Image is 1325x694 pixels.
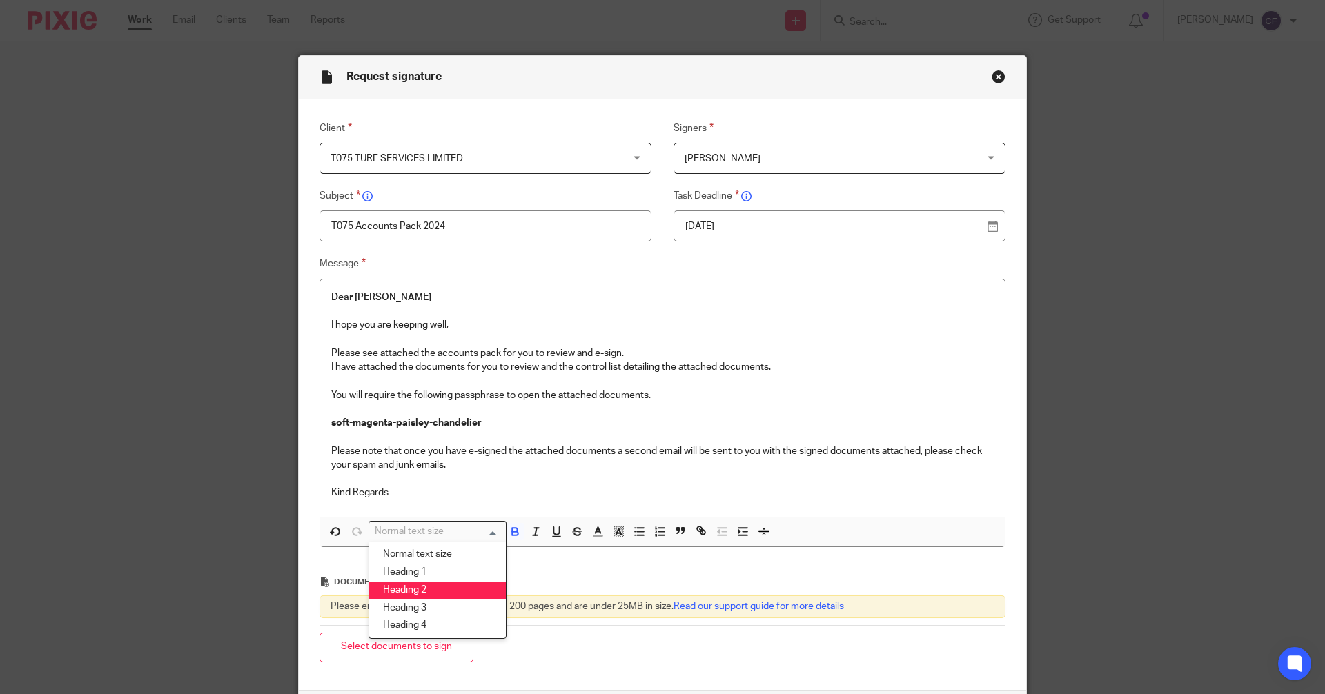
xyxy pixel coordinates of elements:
[320,191,360,201] span: Subject
[331,154,463,163] span: T075 TURF SERVICES LIMITED
[331,418,482,428] strong: soft-magenta-paisley-chandelier
[369,599,506,617] li: Heading 3
[331,388,994,402] p: You will require the following passphrase to open the attached documents.
[369,521,507,542] div: Search for option
[346,71,442,82] span: Request signature
[685,219,983,233] p: [DATE]
[331,318,994,332] p: I hope you are keeping well,
[369,617,506,635] li: Heading 4
[685,154,760,163] span: [PERSON_NAME]
[674,602,844,611] a: Read our support guide for more details
[371,524,498,539] input: Search for option
[674,120,1005,137] label: Signers
[320,210,651,241] input: Insert subject
[320,120,651,137] label: Client
[331,290,994,304] h4: Dear [PERSON_NAME]
[369,564,506,582] li: Heading 1
[331,444,994,473] p: Please note that once you have e-signed the attached documents a second email will be sent to you...
[992,70,1005,83] button: Close modal
[369,546,506,564] li: Normal text size
[674,191,739,201] span: Task Deadline
[320,633,473,662] button: Select documents to sign
[369,582,506,599] li: Heading 2
[331,486,994,499] p: Kind Regards
[331,360,994,374] p: I have attached the documents for you to review and the control list detailing the attached docum...
[331,346,994,360] p: Please see attached the accounts pack for you to review and e-sign.
[334,578,420,586] span: Documents to sign
[320,595,1005,617] div: Please ensure documents have less than 200 pages and are under 25MB in size.
[320,255,1005,272] label: Message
